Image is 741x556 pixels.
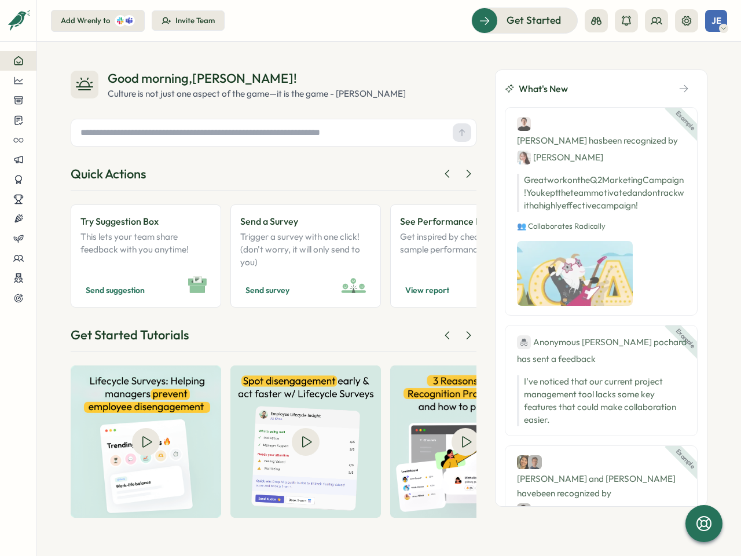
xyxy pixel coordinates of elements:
p: 👥 Collaborates Radically [517,221,685,232]
a: Send a SurveyTrigger a survey with one click! (don't worry, it will only send to you)Send survey [230,204,381,308]
div: Culture is not just one aspect of the game—it is the game - [PERSON_NAME] [108,87,406,100]
img: Recognition Image [517,241,633,306]
img: Carlos [517,503,531,517]
div: [PERSON_NAME] and [PERSON_NAME] have been recognized by [517,455,685,517]
div: Add Wrenly to [61,16,110,26]
span: Send survey [245,283,289,297]
p: This lets your team share feedback with you anytime! [80,231,211,269]
p: Try Suggestion Box [80,214,211,229]
div: Invite Team [175,16,215,26]
span: Send suggestion [86,283,145,297]
div: Good morning , [PERSON_NAME] ! [108,69,406,87]
img: Helping managers prevent employee disengagement [71,365,221,518]
img: Jack [528,455,542,469]
button: Send survey [240,283,295,298]
button: Add Wrenly to [51,10,145,32]
img: Ben [517,117,531,131]
p: Great work on the Q2 Marketing Campaign! You kept the team motivated and on track with a highly e... [517,174,685,212]
button: Send suggestion [80,283,150,298]
a: See Performance InsightsGet inspired by checking out a sample performance report!View report [390,204,541,308]
img: Cassie [517,455,531,469]
span: JE [711,16,721,25]
p: Trigger a survey with one click! (don't worry, it will only send to you) [240,231,371,269]
p: I've noticed that our current project management tool lacks some key features that could make col... [524,375,685,426]
div: [PERSON_NAME] [517,150,603,164]
div: [PERSON_NAME] has been recognized by [517,117,685,164]
button: Invite Team [152,10,225,31]
a: Try Suggestion BoxThis lets your team share feedback with you anytime!Send suggestion [71,204,221,308]
div: Anonymous [PERSON_NAME] pochard [517,335,687,349]
span: Get Started [507,13,561,28]
div: has sent a feedback [517,335,685,366]
img: Jane [517,151,531,164]
p: See Performance Insights [400,214,531,229]
button: View report [400,283,454,298]
button: Get Started [471,8,578,33]
div: [PERSON_NAME] [517,503,603,517]
div: Quick Actions [71,165,146,183]
img: Spot disengagement early & act faster with Lifecycle surveys [230,365,381,518]
img: How to use the Wrenly AI Assistant [390,365,541,518]
button: JE [705,10,727,32]
p: Send a Survey [240,214,371,229]
p: Get inspired by checking out a sample performance report! [400,231,531,269]
span: What's New [519,82,568,96]
span: View report [405,283,449,297]
div: Get Started Tutorials [71,326,189,344]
